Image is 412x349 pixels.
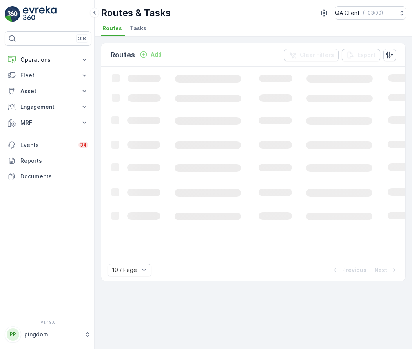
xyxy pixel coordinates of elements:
[5,137,91,153] a: Events34
[20,173,88,180] p: Documents
[151,51,162,59] p: Add
[20,119,76,127] p: MRF
[20,141,74,149] p: Events
[20,87,76,95] p: Asset
[374,265,399,275] button: Next
[284,49,339,61] button: Clear Filters
[374,266,387,274] p: Next
[111,50,135,61] p: Routes
[78,35,86,42] p: ⌘B
[101,7,171,19] p: Routes & Tasks
[20,56,76,64] p: Operations
[335,9,360,17] p: QA Client
[5,326,91,343] button: PPpingdom
[5,68,91,83] button: Fleet
[5,320,91,325] span: v 1.49.0
[24,331,80,338] p: pingdom
[335,6,406,20] button: QA Client(+03:00)
[5,83,91,99] button: Asset
[357,51,376,59] p: Export
[137,50,165,59] button: Add
[5,99,91,115] button: Engagement
[5,6,20,22] img: logo
[130,24,146,32] span: Tasks
[5,153,91,169] a: Reports
[20,157,88,165] p: Reports
[342,49,380,61] button: Export
[5,52,91,68] button: Operations
[80,142,87,148] p: 34
[5,169,91,184] a: Documents
[342,266,366,274] p: Previous
[23,6,57,22] img: logo_light-DOdMpM7g.png
[5,115,91,130] button: MRF
[102,24,122,32] span: Routes
[20,72,76,79] p: Fleet
[330,265,367,275] button: Previous
[20,103,76,111] p: Engagement
[7,328,19,341] div: PP
[300,51,334,59] p: Clear Filters
[363,10,383,16] p: ( +03:00 )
